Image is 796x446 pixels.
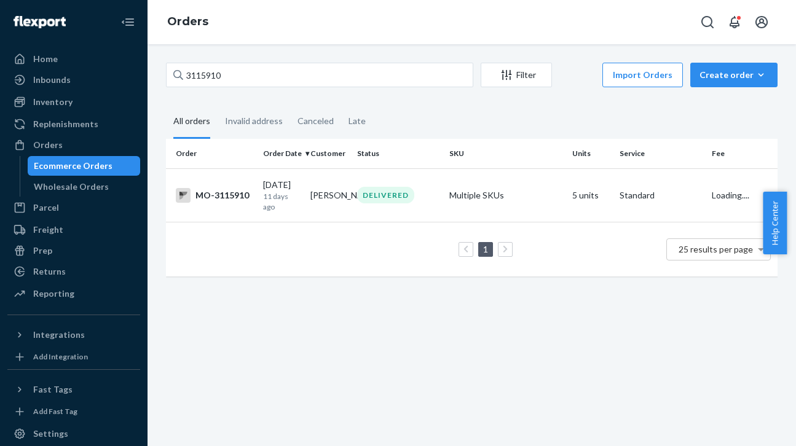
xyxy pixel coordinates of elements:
[33,53,58,65] div: Home
[157,4,218,40] ol: breadcrumbs
[225,105,283,137] div: Invalid address
[33,118,98,130] div: Replenishments
[7,114,140,134] a: Replenishments
[33,265,66,278] div: Returns
[749,10,774,34] button: Open account menu
[567,168,615,222] td: 5 units
[14,16,66,28] img: Flexport logo
[310,148,348,158] div: Customer
[707,168,781,222] td: Loading....
[763,192,787,254] button: Help Center
[34,181,109,193] div: Wholesale Orders
[7,70,140,90] a: Inbounds
[33,224,63,236] div: Freight
[7,220,140,240] a: Freight
[481,244,491,254] a: Page 1 is your current page
[444,168,567,222] td: Multiple SKUs
[28,156,141,176] a: Ecommerce Orders
[166,139,258,168] th: Order
[695,10,720,34] button: Open Search Box
[444,139,567,168] th: SKU
[602,63,683,87] button: Import Orders
[349,105,366,137] div: Late
[679,244,753,254] span: 25 results per page
[7,350,140,364] a: Add Integration
[28,177,141,197] a: Wholesale Orders
[481,69,551,81] div: Filter
[352,139,444,168] th: Status
[33,288,74,300] div: Reporting
[620,189,702,201] p: Standard
[33,406,77,417] div: Add Fast Tag
[33,74,71,86] div: Inbounds
[7,92,140,112] a: Inventory
[567,139,615,168] th: Units
[690,63,778,87] button: Create order
[615,139,707,168] th: Service
[7,49,140,69] a: Home
[7,198,140,217] a: Parcel
[7,404,140,419] a: Add Fast Tag
[7,424,140,444] a: Settings
[263,191,301,212] p: 11 days ago
[33,383,73,396] div: Fast Tags
[173,105,210,139] div: All orders
[7,325,140,345] button: Integrations
[258,139,305,168] th: Order Date
[7,284,140,303] a: Reporting
[33,329,85,341] div: Integrations
[167,15,208,28] a: Orders
[33,351,88,362] div: Add Integration
[7,262,140,281] a: Returns
[699,69,768,81] div: Create order
[305,168,353,222] td: [PERSON_NAME]
[116,10,140,34] button: Close Navigation
[707,139,781,168] th: Fee
[33,139,63,151] div: Orders
[176,188,253,203] div: MO-3115910
[298,105,334,137] div: Canceled
[7,241,140,260] a: Prep
[7,135,140,155] a: Orders
[33,96,73,108] div: Inventory
[33,245,52,257] div: Prep
[722,10,747,34] button: Open notifications
[357,187,414,203] div: DELIVERED
[33,428,68,440] div: Settings
[481,63,552,87] button: Filter
[7,380,140,399] button: Fast Tags
[33,201,59,214] div: Parcel
[34,160,112,172] div: Ecommerce Orders
[166,63,473,87] input: Search orders
[263,179,301,212] div: [DATE]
